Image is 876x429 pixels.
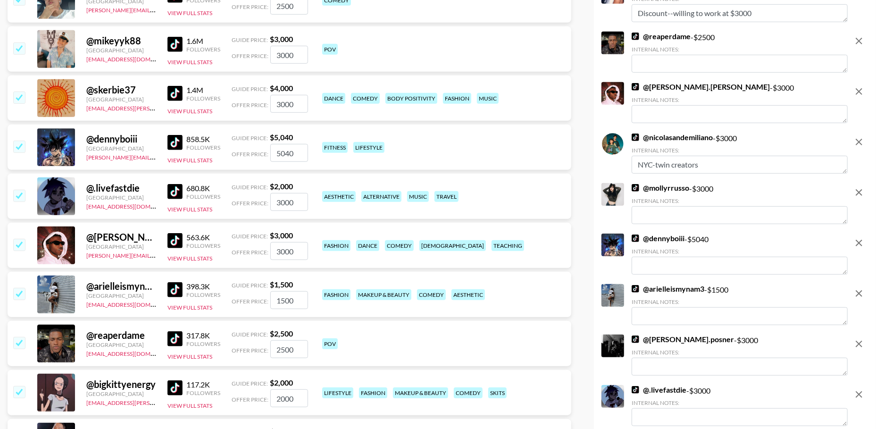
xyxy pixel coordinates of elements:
span: Offer Price: [232,200,268,207]
textarea: Discount--willing to work at $3000 [632,4,848,22]
div: comedy [385,240,414,251]
div: alternative [361,191,401,202]
div: 117.2K [186,380,220,389]
div: - $ 1500 [632,284,848,325]
strong: $ 3,000 [270,34,293,43]
span: Offer Price: [232,396,268,403]
button: View Full Stats [167,59,212,66]
span: Offer Price: [232,52,268,59]
div: [GEOGRAPHIC_DATA] [86,145,156,152]
div: pov [322,338,338,349]
span: Offer Price: [232,151,268,158]
div: fashion [322,289,350,300]
button: remove [850,284,868,303]
div: Internal Notes: [632,147,848,154]
a: @[PERSON_NAME].[PERSON_NAME] [632,82,770,92]
a: [EMAIL_ADDRESS][DOMAIN_NAME] [86,201,181,210]
strong: $ 2,000 [270,182,293,191]
span: Guide Price: [232,233,268,240]
img: TikTok [167,331,183,346]
div: Followers [186,193,220,200]
div: Internal Notes: [632,96,848,103]
img: TikTok [632,83,639,91]
div: Followers [186,291,220,298]
div: makeup & beauty [393,387,448,398]
span: Guide Price: [232,331,268,338]
img: TikTok [167,86,183,101]
span: Offer Price: [232,101,268,109]
button: remove [850,335,868,353]
div: @ reaperdame [86,329,156,341]
div: [GEOGRAPHIC_DATA] [86,194,156,201]
img: TikTok [167,135,183,150]
div: - $ 3000 [632,385,848,426]
a: @reaperdame [632,32,691,41]
img: TikTok [167,282,183,297]
div: Followers [186,389,220,396]
button: remove [850,385,868,404]
strong: $ 1,500 [270,280,293,289]
span: Offer Price: [232,3,268,10]
strong: $ 2,500 [270,329,293,338]
div: 563.6K [186,233,220,242]
img: TikTok [632,33,639,40]
button: View Full Stats [167,353,212,360]
img: TikTok [632,386,639,394]
span: Offer Price: [232,249,268,256]
input: 3,000 [270,242,308,260]
span: Offer Price: [232,347,268,354]
div: Internal Notes: [632,298,848,305]
img: TikTok [632,285,639,293]
a: [PERSON_NAME][EMAIL_ADDRESS][DOMAIN_NAME] [86,152,226,161]
div: fashion [359,387,387,398]
div: dance [356,240,379,251]
div: lifestyle [353,142,384,153]
a: @dennyboiii [632,234,684,243]
button: View Full Stats [167,255,212,262]
a: @nicolasandemiliano [632,133,713,142]
div: 398.3K [186,282,220,291]
div: comedy [454,387,483,398]
textarea: NYC-twin creators [632,156,848,174]
div: 680.8K [186,184,220,193]
img: TikTok [632,336,639,343]
div: 1.6M [186,36,220,46]
div: @ skerbie37 [86,84,156,96]
a: [EMAIL_ADDRESS][PERSON_NAME][DOMAIN_NAME] [86,397,226,406]
button: View Full Stats [167,9,212,17]
div: @ arielleismynam3 [86,280,156,292]
div: body positivity [385,93,437,104]
button: View Full Stats [167,108,212,115]
div: [GEOGRAPHIC_DATA] [86,341,156,348]
div: dance [322,93,345,104]
div: @ [PERSON_NAME].[PERSON_NAME] [86,231,156,243]
a: @arielleismynam3 [632,284,704,294]
a: [EMAIL_ADDRESS][DOMAIN_NAME] [86,348,181,357]
div: @ mikeyyk88 [86,35,156,47]
div: @ bigkittyenergy [86,379,156,390]
strong: $ 2,000 [270,378,293,387]
div: [GEOGRAPHIC_DATA] [86,47,156,54]
button: View Full Stats [167,206,212,213]
span: Guide Price: [232,36,268,43]
div: Followers [186,95,220,102]
span: Offer Price: [232,298,268,305]
button: remove [850,82,868,101]
div: skits [488,387,507,398]
a: [PERSON_NAME][EMAIL_ADDRESS][DOMAIN_NAME] [86,5,226,14]
div: - $ 3000 [632,82,848,123]
div: 858.5K [186,135,220,144]
div: Internal Notes: [632,248,848,255]
input: 1,500 [270,291,308,309]
img: TikTok [632,134,639,141]
div: Followers [186,340,220,347]
input: 2,000 [270,193,308,211]
div: [GEOGRAPHIC_DATA] [86,292,156,299]
span: Guide Price: [232,135,268,142]
strong: $ 5,040 [270,133,293,142]
div: - $ 2500 [632,32,848,73]
input: 2,000 [270,389,308,407]
span: Guide Price: [232,380,268,387]
a: @mollyrrusso [632,183,689,193]
div: Internal Notes: [632,46,848,53]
